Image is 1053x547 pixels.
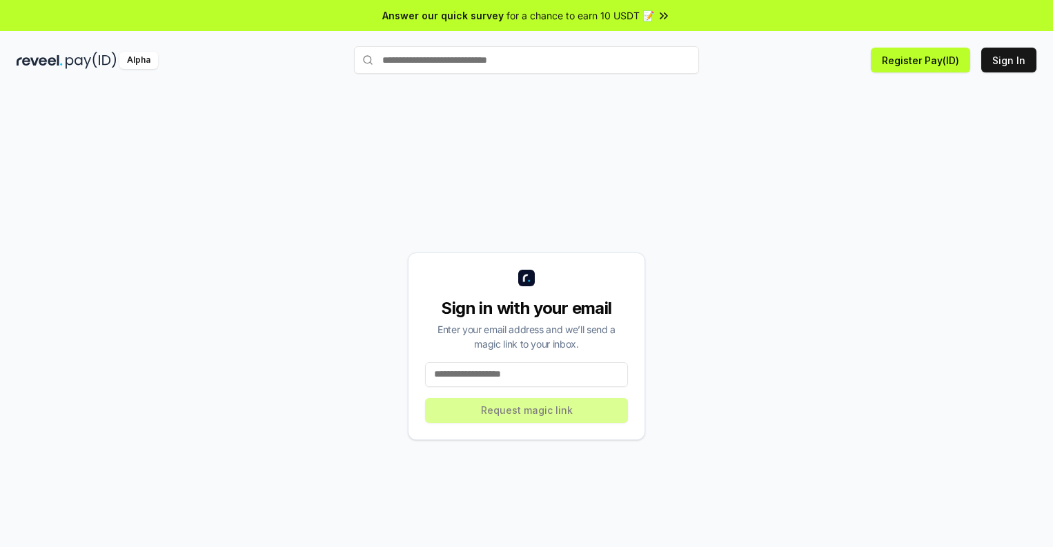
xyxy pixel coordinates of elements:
div: Enter your email address and we’ll send a magic link to your inbox. [425,322,628,351]
img: logo_small [518,270,535,286]
span: Answer our quick survey [382,8,504,23]
img: reveel_dark [17,52,63,69]
img: pay_id [66,52,117,69]
div: Alpha [119,52,158,69]
span: for a chance to earn 10 USDT 📝 [506,8,654,23]
div: Sign in with your email [425,297,628,319]
button: Register Pay(ID) [871,48,970,72]
button: Sign In [981,48,1036,72]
